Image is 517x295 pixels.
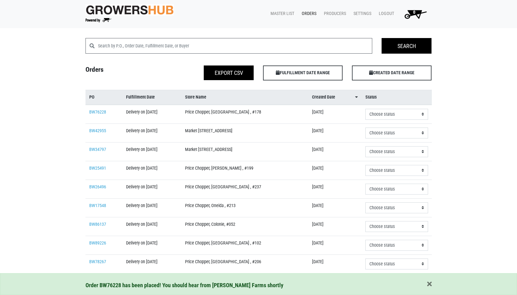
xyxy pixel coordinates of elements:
a: BW86137 [89,222,106,227]
a: PO [89,94,119,101]
td: [DATE] [308,161,362,180]
td: Delivery on [DATE] [122,217,182,236]
input: Search [382,38,432,54]
span: CREATED DATE RANGE [352,65,432,80]
span: Created Date [312,94,335,101]
div: Order BW76228 has been placed! You should hear from [PERSON_NAME] Farms shortly [85,281,432,290]
td: Delivery on [DATE] [122,161,182,180]
input: Search by P.O., Order Date, Fulfillment Date, or Buyer [98,38,373,54]
a: Fulfillment Date [126,94,178,101]
img: Cart [402,8,429,20]
td: Price Chopper, Oneida , #213 [181,198,308,217]
td: [DATE] [308,180,362,198]
a: Store Name [185,94,304,101]
a: Master List [266,8,297,20]
a: Orders [297,8,319,20]
span: Store Name [185,94,206,101]
td: Market [STREET_ADDRESS] [181,142,308,161]
td: Price Chopper, [PERSON_NAME] , #199 [181,161,308,180]
td: Delivery on [DATE] [122,254,182,273]
a: BW78267 [89,259,106,264]
td: [DATE] [308,236,362,254]
a: BW89226 [89,240,106,246]
a: BW76228 [89,109,106,115]
a: Logout [374,8,397,20]
td: Price Chopper, [GEOGRAPHIC_DATA] , #102 [181,236,308,254]
td: [DATE] [308,198,362,217]
a: BW42955 [89,128,106,133]
td: [DATE] [308,254,362,273]
img: original-fc7597fdc6adbb9d0e2ae620e786d1a2.jpg [85,4,174,16]
h4: Orders [81,65,170,78]
td: Delivery on [DATE] [122,236,182,254]
td: Price Chopper, [GEOGRAPHIC_DATA] , #237 [181,180,308,198]
td: [DATE] [308,217,362,236]
td: [DATE] [308,142,362,161]
span: 0 [413,10,415,15]
td: Delivery on [DATE] [122,142,182,161]
a: BW25491 [89,166,106,171]
a: Status [365,94,428,101]
td: Price Chopper, [GEOGRAPHIC_DATA] , #206 [181,254,308,273]
a: Settings [349,8,374,20]
a: BW34797 [89,147,106,152]
span: Fulfillment Date [126,94,155,101]
td: Delivery on [DATE] [122,123,182,142]
button: Export CSV [204,65,254,80]
a: BW17548 [89,203,106,208]
td: Delivery on [DATE] [122,198,182,217]
a: 0 [397,8,432,20]
td: Delivery on [DATE] [122,105,182,124]
span: FULFILLMENT DATE RANGE [263,65,343,80]
td: Delivery on [DATE] [122,180,182,198]
a: Created Date [312,94,358,101]
td: Market [STREET_ADDRESS] [181,123,308,142]
span: PO [89,94,95,101]
td: [DATE] [308,105,362,124]
a: BW26496 [89,184,106,190]
a: Producers [319,8,349,20]
img: Powered by Big Wheelbarrow [85,18,111,22]
td: Price Chopper, Colonie, #052 [181,217,308,236]
td: [DATE] [308,123,362,142]
span: Status [365,94,377,101]
td: Price Chopper, [GEOGRAPHIC_DATA] , #178 [181,105,308,124]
